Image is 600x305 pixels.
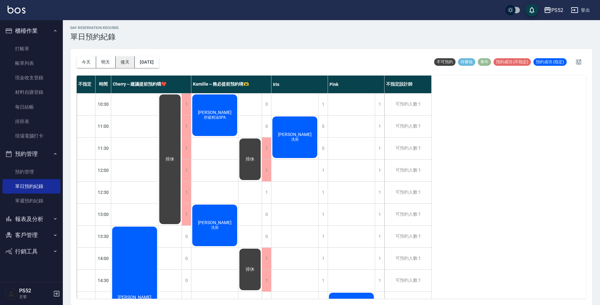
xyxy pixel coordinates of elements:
button: 行銷工具 [3,243,60,260]
h5: PS52 [19,288,51,294]
div: 13:00 [95,203,111,225]
div: 不指定 [77,76,95,93]
div: 1 [262,160,271,181]
div: 不指定設計師 [385,76,432,93]
div: 可預約人數:1 [385,248,431,269]
div: 0 [182,226,191,247]
h2: day Reservation records [70,26,119,30]
div: 時間 [95,76,111,93]
div: PS52 [551,6,563,14]
p: 主管 [19,294,51,300]
button: 後天 [116,56,135,68]
button: 櫃檯作業 [3,23,60,39]
a: 打帳單 [3,42,60,56]
div: 0 [182,248,191,269]
div: 1 [318,204,328,225]
a: 單週預約紀錄 [3,194,60,208]
span: 待審核 [458,59,475,65]
div: 1 [318,160,328,181]
div: 1 [262,182,271,203]
span: 舒緩精油SPA [203,115,227,120]
div: 0 [262,93,271,115]
span: 預約成功 (不指定) [494,59,531,65]
a: 現金收支登錄 [3,71,60,85]
div: 12:00 [95,159,111,181]
div: 1 [182,93,191,115]
div: 0 [262,116,271,137]
div: 1 [182,160,191,181]
button: 預約管理 [3,146,60,162]
a: 單日預約紀錄 [3,179,60,194]
div: 1 [375,226,384,247]
span: [PERSON_NAME] [197,110,233,115]
span: 洗剪 [290,137,300,142]
div: 14:00 [95,247,111,269]
div: 11:00 [95,115,111,137]
div: 可預約人數:1 [385,204,431,225]
div: 1 [375,93,384,115]
div: 1 [262,248,271,269]
div: 1 [182,116,191,137]
div: 可預約人數:1 [385,182,431,203]
div: 0 [262,204,271,225]
button: 明天 [96,56,116,68]
span: 預約成功 (指定) [533,59,567,65]
div: 1 [182,138,191,159]
button: 登出 [568,4,592,16]
div: 可預約人數:1 [385,160,431,181]
div: Kamille～務必提前預約唷🫶 [191,76,271,93]
span: 洗剪 [210,225,220,230]
div: 1 [182,182,191,203]
img: Logo [8,6,25,14]
div: 1 [318,182,328,203]
span: 事件 [478,59,491,65]
span: [PERSON_NAME] [117,295,153,300]
a: 每日結帳 [3,100,60,114]
div: 1 [318,226,328,247]
div: 1 [262,270,271,291]
button: 報表及分析 [3,211,60,227]
div: 可預約人數:1 [385,93,431,115]
button: 客戶管理 [3,227,60,243]
div: Cherry～建議提前預約哦❤️ [111,76,191,93]
div: 1 [318,93,328,115]
div: 可預約人數:1 [385,116,431,137]
div: 0 [262,226,271,247]
button: save [526,4,538,16]
div: 1 [375,160,384,181]
div: 1 [375,138,384,159]
span: 排休 [164,156,176,162]
div: 13:30 [95,225,111,247]
img: Person [5,287,18,300]
div: 1 [375,204,384,225]
a: 排班表 [3,114,60,129]
div: 可預約人數:1 [385,226,431,247]
a: 預約管理 [3,165,60,179]
div: 1 [262,138,271,159]
span: 排休 [244,267,256,272]
button: [DATE] [135,56,159,68]
span: 不可預約 [434,59,455,65]
div: 1 [318,248,328,269]
div: 0 [318,138,328,159]
div: Iris [271,76,328,93]
div: 1 [375,182,384,203]
div: 可預約人數:1 [385,270,431,291]
div: 1 [375,248,384,269]
span: [PERSON_NAME] [197,220,233,225]
span: 排休 [244,156,256,162]
div: 12:30 [95,181,111,203]
div: 11:30 [95,137,111,159]
a: 帳單列表 [3,56,60,71]
div: 1 [182,204,191,225]
div: 1 [318,270,328,291]
div: 14:30 [95,269,111,291]
a: 現場電腦打卡 [3,129,60,143]
div: 可預約人數:1 [385,138,431,159]
div: 0 [182,270,191,291]
button: 今天 [77,56,96,68]
div: Pink [328,76,385,93]
span: [PERSON_NAME] [277,132,313,137]
div: 1 [375,116,384,137]
button: PS52 [541,4,566,17]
